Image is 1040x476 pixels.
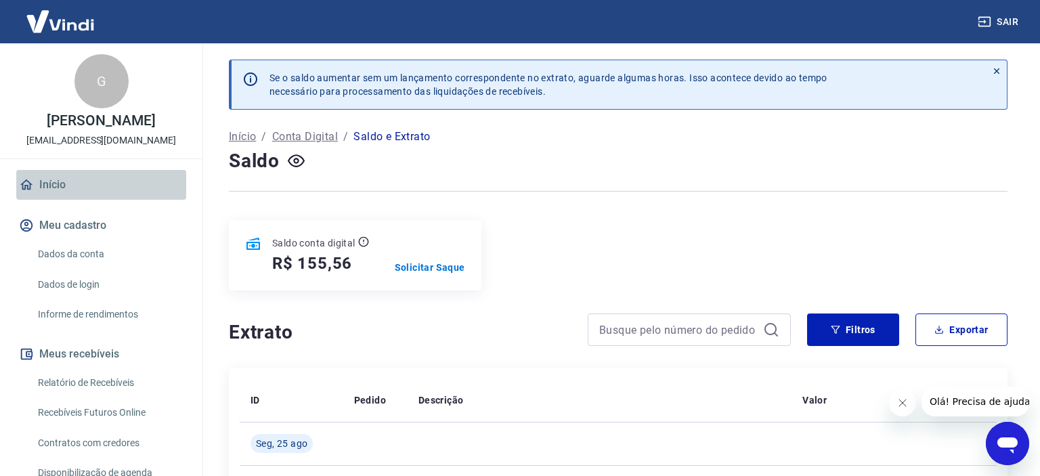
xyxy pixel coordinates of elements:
h4: Saldo [229,148,280,175]
button: Meu cadastro [16,211,186,240]
a: Início [229,129,256,145]
p: Se o saldo aumentar sem um lançamento correspondente no extrato, aguarde algumas horas. Isso acon... [269,71,827,98]
h4: Extrato [229,319,571,346]
a: Conta Digital [272,129,338,145]
p: ID [251,393,260,407]
iframe: Botão para abrir a janela de mensagens [986,422,1029,465]
button: Exportar [915,313,1007,346]
p: Valor [802,393,827,407]
a: Informe de rendimentos [32,301,186,328]
span: Olá! Precisa de ajuda? [8,9,114,20]
p: / [261,129,266,145]
p: Descrição [418,393,464,407]
p: [EMAIL_ADDRESS][DOMAIN_NAME] [26,133,176,148]
p: Saldo conta digital [272,236,355,250]
div: G [74,54,129,108]
span: Seg, 25 ago [256,437,307,450]
button: Sair [975,9,1024,35]
p: Saldo e Extrato [353,129,430,145]
a: Dados da conta [32,240,186,268]
a: Recebíveis Futuros Online [32,399,186,427]
input: Busque pelo número do pedido [599,320,758,340]
img: Vindi [16,1,104,42]
a: Solicitar Saque [395,261,465,274]
a: Dados de login [32,271,186,299]
button: Filtros [807,313,899,346]
p: Pedido [354,393,386,407]
p: / [343,129,348,145]
button: Meus recebíveis [16,339,186,369]
a: Início [16,170,186,200]
h5: R$ 155,56 [272,253,352,274]
iframe: Fechar mensagem [889,389,916,416]
a: Contratos com credores [32,429,186,457]
iframe: Mensagem da empresa [922,387,1029,416]
a: Relatório de Recebíveis [32,369,186,397]
p: [PERSON_NAME] [47,114,155,128]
